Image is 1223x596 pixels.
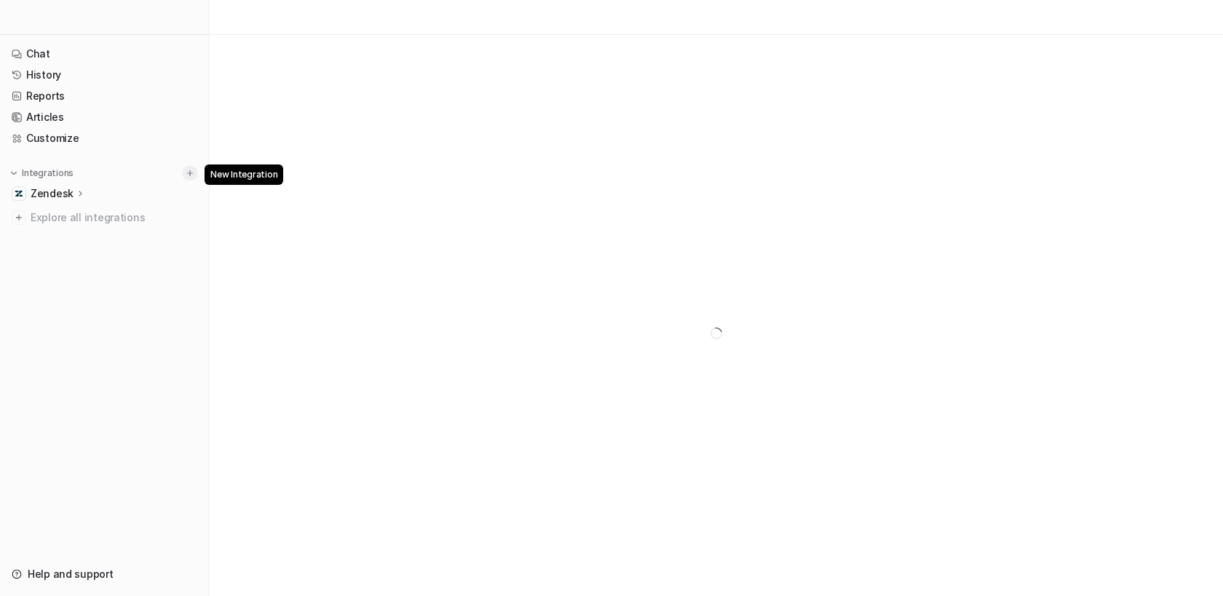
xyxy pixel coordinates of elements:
img: Zendesk [15,189,23,198]
img: menu_add.svg [185,168,195,178]
a: Reports [6,86,203,106]
span: Explore all integrations [31,206,197,229]
a: History [6,65,203,85]
p: Integrations [22,167,74,179]
a: Explore all integrations [6,207,203,228]
span: New Integration [205,164,283,185]
a: Customize [6,128,203,148]
a: Chat [6,44,203,64]
p: Zendesk [31,186,74,201]
img: explore all integrations [12,210,26,225]
img: expand menu [9,168,19,178]
button: Integrations [6,166,78,180]
a: Help and support [6,564,203,584]
a: Articles [6,107,203,127]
